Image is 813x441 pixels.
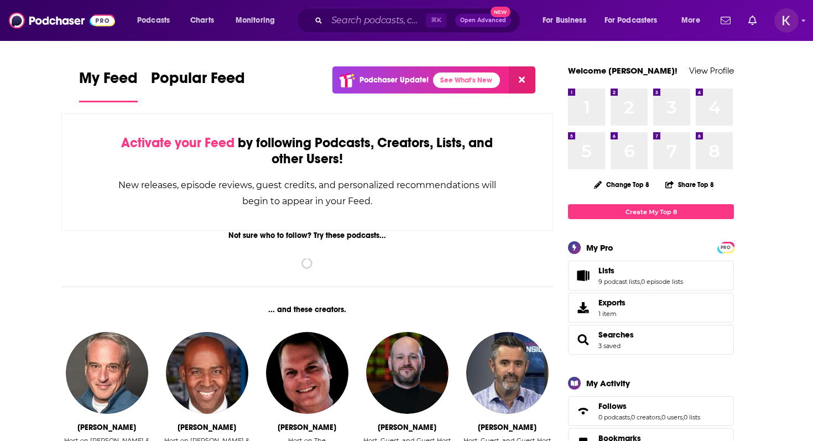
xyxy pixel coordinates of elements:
[327,12,426,29] input: Search podcasts, credits, & more...
[166,332,248,414] img: Marshall Harris
[228,12,289,29] button: open menu
[378,423,436,432] div: Wes Reynolds
[572,332,594,347] a: Searches
[121,134,234,151] span: Activate your Feed
[586,378,630,388] div: My Activity
[774,8,799,33] button: Show profile menu
[151,69,245,102] a: Popular Feed
[543,13,586,28] span: For Business
[117,135,497,167] div: by following Podcasts, Creators, Lists, and other Users!
[491,7,510,17] span: New
[598,401,700,411] a: Follows
[682,413,684,421] span: ,
[568,65,677,76] a: Welcome [PERSON_NAME]!
[597,12,674,29] button: open menu
[598,413,630,421] a: 0 podcasts
[598,266,683,276] a: Lists
[61,305,553,314] div: ... and these creators.
[478,423,536,432] div: Dave Ross
[236,13,275,28] span: Monitoring
[79,69,138,94] span: My Feed
[137,13,170,28] span: Podcasts
[266,332,348,414] img: Charles Mahoney
[129,12,184,29] button: open menu
[719,243,732,251] a: PRO
[151,69,245,94] span: Popular Feed
[681,13,700,28] span: More
[307,8,531,33] div: Search podcasts, credits, & more...
[568,293,734,323] a: Exports
[631,413,660,421] a: 0 creators
[466,332,548,414] img: Dave Ross
[598,298,626,308] span: Exports
[426,13,446,28] span: ⌘ K
[641,278,683,286] a: 0 episode lists
[568,204,734,219] a: Create My Top 8
[9,10,115,31] img: Podchaser - Follow, Share and Rate Podcasts
[117,177,497,209] div: New releases, episode reviews, guest credits, and personalized recommendations will begin to appe...
[79,69,138,102] a: My Feed
[630,413,631,421] span: ,
[598,342,621,350] a: 3 saved
[598,310,626,318] span: 1 item
[660,413,661,421] span: ,
[604,13,658,28] span: For Podcasters
[719,243,732,252] span: PRO
[190,13,214,28] span: Charts
[598,266,614,276] span: Lists
[535,12,600,29] button: open menu
[689,65,734,76] a: View Profile
[716,11,735,30] a: Show notifications dropdown
[568,396,734,426] span: Follows
[661,413,682,421] a: 0 users
[684,413,700,421] a: 0 lists
[774,8,799,33] span: Logged in as kwignall
[674,12,714,29] button: open menu
[77,423,136,432] div: Dan Bernstein
[278,423,336,432] div: Charles Mahoney
[568,325,734,355] span: Searches
[433,72,500,88] a: See What's New
[66,332,148,414] img: Dan Bernstein
[572,403,594,419] a: Follows
[598,401,627,411] span: Follows
[61,231,553,240] div: Not sure who to follow? Try these podcasts...
[587,178,656,191] button: Change Top 8
[359,75,429,85] p: Podchaser Update!
[460,18,506,23] span: Open Advanced
[598,330,634,340] a: Searches
[586,242,613,253] div: My Pro
[366,332,448,414] img: Wes Reynolds
[183,12,221,29] a: Charts
[640,278,641,286] span: ,
[572,268,594,283] a: Lists
[178,423,236,432] div: Marshall Harris
[572,300,594,315] span: Exports
[598,278,640,286] a: 9 podcast lists
[744,11,761,30] a: Show notifications dropdown
[665,174,715,195] button: Share Top 8
[568,261,734,290] span: Lists
[455,14,511,27] button: Open AdvancedNew
[774,8,799,33] img: User Profile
